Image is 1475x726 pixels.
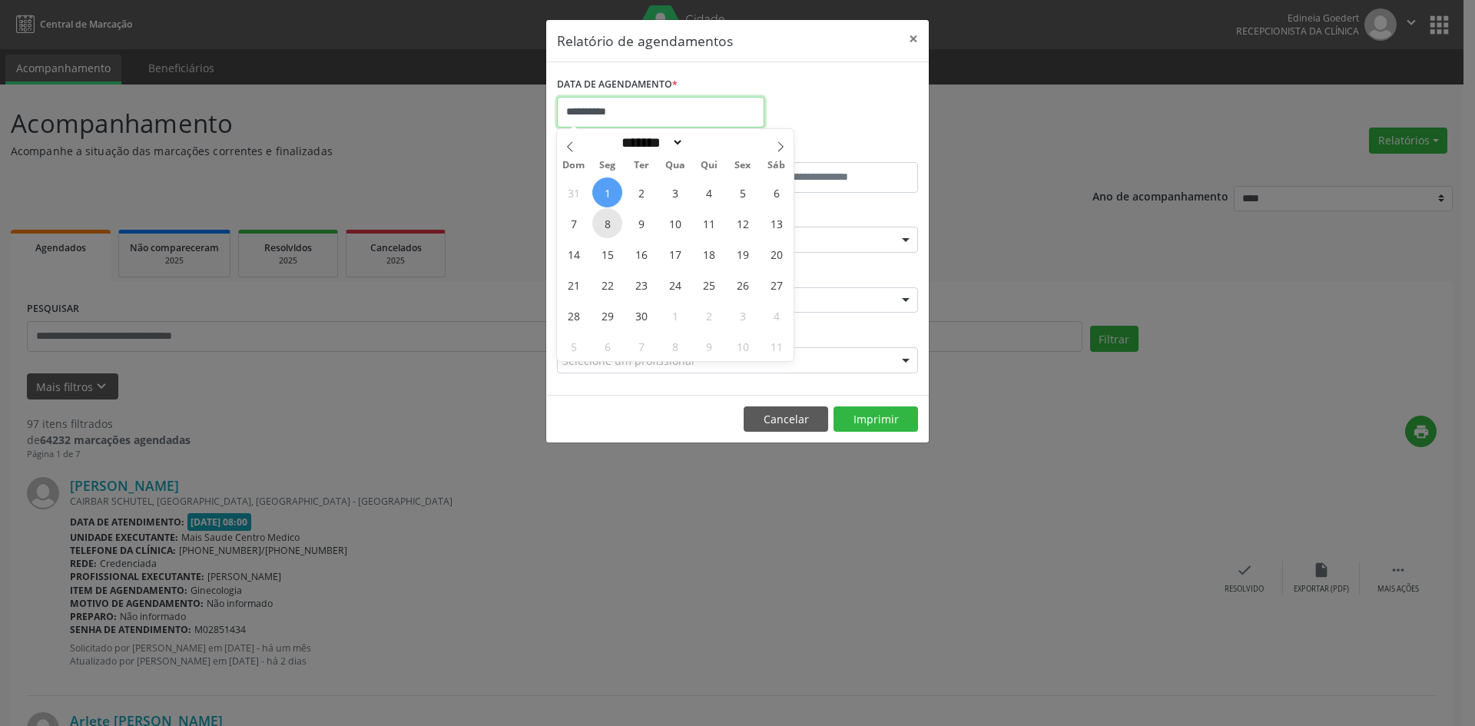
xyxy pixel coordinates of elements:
[694,239,724,269] span: Setembro 18, 2025
[626,208,656,238] span: Setembro 9, 2025
[660,208,690,238] span: Setembro 10, 2025
[761,239,791,269] span: Setembro 20, 2025
[626,270,656,300] span: Setembro 23, 2025
[744,406,828,433] button: Cancelar
[728,270,757,300] span: Setembro 26, 2025
[626,300,656,330] span: Setembro 30, 2025
[728,177,757,207] span: Setembro 5, 2025
[694,208,724,238] span: Setembro 11, 2025
[761,270,791,300] span: Setembro 27, 2025
[592,208,622,238] span: Setembro 8, 2025
[660,270,690,300] span: Setembro 24, 2025
[728,300,757,330] span: Outubro 3, 2025
[726,161,760,171] span: Sex
[761,331,791,361] span: Outubro 11, 2025
[625,161,658,171] span: Ter
[741,138,918,162] label: ATÉ
[616,134,684,151] select: Month
[626,331,656,361] span: Outubro 7, 2025
[761,300,791,330] span: Outubro 4, 2025
[592,270,622,300] span: Setembro 22, 2025
[592,239,622,269] span: Setembro 15, 2025
[557,31,733,51] h5: Relatório de agendamentos
[559,239,588,269] span: Setembro 14, 2025
[559,177,588,207] span: Agosto 31, 2025
[660,331,690,361] span: Outubro 8, 2025
[692,161,726,171] span: Qui
[684,134,734,151] input: Year
[728,239,757,269] span: Setembro 19, 2025
[728,331,757,361] span: Outubro 10, 2025
[559,270,588,300] span: Setembro 21, 2025
[694,270,724,300] span: Setembro 25, 2025
[592,300,622,330] span: Setembro 29, 2025
[660,300,690,330] span: Outubro 1, 2025
[559,300,588,330] span: Setembro 28, 2025
[592,331,622,361] span: Outubro 6, 2025
[761,177,791,207] span: Setembro 6, 2025
[694,331,724,361] span: Outubro 9, 2025
[834,406,918,433] button: Imprimir
[658,161,692,171] span: Qua
[626,239,656,269] span: Setembro 16, 2025
[898,20,929,58] button: Close
[559,208,588,238] span: Setembro 7, 2025
[557,73,678,97] label: DATA DE AGENDAMENTO
[660,177,690,207] span: Setembro 3, 2025
[557,161,591,171] span: Dom
[591,161,625,171] span: Seg
[760,161,794,171] span: Sáb
[761,208,791,238] span: Setembro 13, 2025
[559,331,588,361] span: Outubro 5, 2025
[626,177,656,207] span: Setembro 2, 2025
[592,177,622,207] span: Setembro 1, 2025
[660,239,690,269] span: Setembro 17, 2025
[694,300,724,330] span: Outubro 2, 2025
[562,353,694,369] span: Selecione um profissional
[728,208,757,238] span: Setembro 12, 2025
[694,177,724,207] span: Setembro 4, 2025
